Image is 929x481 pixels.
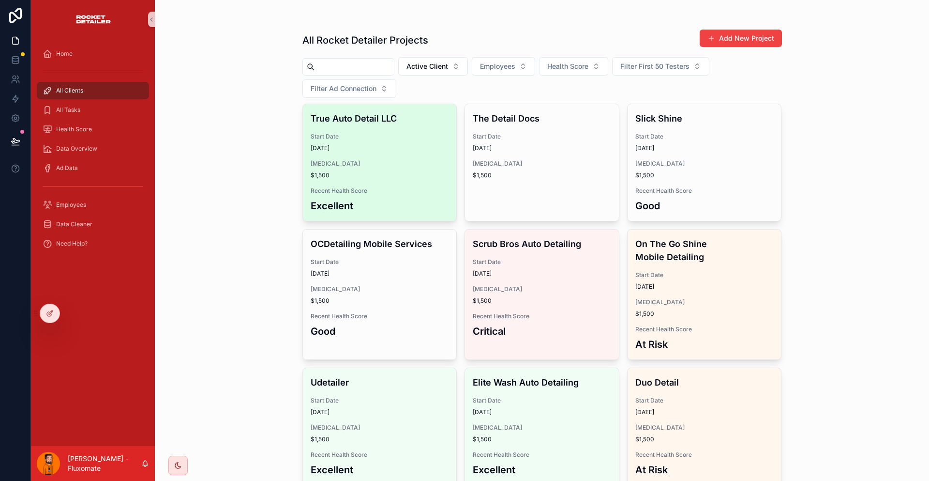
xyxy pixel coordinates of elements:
[311,199,449,213] h3: Excellent
[56,87,83,94] span: All Clients
[311,144,449,152] span: [DATE]
[700,30,782,47] button: Add New Project
[612,57,709,76] button: Select Button
[627,229,782,360] a: On The Go Shine Mobile DetailingStart Date[DATE][MEDICAL_DATA]$1,500Recent Health ScoreAt Risk
[311,312,449,320] span: Recent Health Score
[635,451,774,459] span: Recent Health Score
[635,237,774,264] h4: On The Go Shine Mobile Detailing
[635,133,774,140] span: Start Date
[311,297,449,305] span: $1,500
[311,435,449,443] span: $1,500
[302,104,457,221] a: True Auto Detail LLCStart Date[DATE][MEDICAL_DATA]$1,500Recent Health ScoreExcellent
[539,57,608,76] button: Select Button
[635,376,774,389] h4: Duo Detail
[56,201,86,209] span: Employees
[311,270,449,278] span: [DATE]
[311,133,449,140] span: Start Date
[473,258,611,266] span: Start Date
[473,144,611,152] span: [DATE]
[635,144,774,152] span: [DATE]
[75,12,111,27] img: App logo
[56,125,92,133] span: Health Score
[473,171,611,179] span: $1,500
[56,50,73,58] span: Home
[311,451,449,459] span: Recent Health Score
[627,104,782,221] a: Slick ShineStart Date[DATE][MEDICAL_DATA]$1,500Recent Health ScoreGood
[473,237,611,250] h4: Scrub Bros Auto Detailing
[406,62,448,71] span: Active Client
[302,79,396,98] button: Select Button
[56,145,97,153] span: Data Overview
[311,84,376,93] span: Filter Ad Connection
[635,463,774,477] h3: At Risk
[56,106,80,114] span: All Tasks
[311,397,449,404] span: Start Date
[464,104,619,221] a: The Detail DocsStart Date[DATE][MEDICAL_DATA]$1,500
[635,187,774,195] span: Recent Health Score
[620,62,689,71] span: Filter First 50 Testers
[635,326,774,333] span: Recent Health Score
[37,45,149,62] a: Home
[311,285,449,293] span: [MEDICAL_DATA]
[473,435,611,443] span: $1,500
[473,133,611,140] span: Start Date
[635,397,774,404] span: Start Date
[473,297,611,305] span: $1,500
[311,424,449,432] span: [MEDICAL_DATA]
[464,229,619,360] a: Scrub Bros Auto DetailingStart Date[DATE][MEDICAL_DATA]$1,500Recent Health ScoreCritical
[56,220,92,228] span: Data Cleaner
[473,408,611,416] span: [DATE]
[635,283,774,291] span: [DATE]
[473,285,611,293] span: [MEDICAL_DATA]
[311,171,449,179] span: $1,500
[473,463,611,477] h3: Excellent
[473,270,611,278] span: [DATE]
[473,160,611,168] span: [MEDICAL_DATA]
[480,62,515,71] span: Employees
[635,337,774,352] h3: At Risk
[37,121,149,138] a: Health Score
[311,187,449,195] span: Recent Health Score
[473,451,611,459] span: Recent Health Score
[473,397,611,404] span: Start Date
[311,324,449,339] h3: Good
[635,298,774,306] span: [MEDICAL_DATA]
[302,229,457,360] a: OCDetailing Mobile ServicesStart Date[DATE][MEDICAL_DATA]$1,500Recent Health ScoreGood
[311,408,449,416] span: [DATE]
[635,112,774,125] h4: Slick Shine
[635,435,774,443] span: $1,500
[68,454,141,473] p: [PERSON_NAME] - Fluxomate
[635,424,774,432] span: [MEDICAL_DATA]
[311,376,449,389] h4: Udetailer
[398,57,468,76] button: Select Button
[37,216,149,233] a: Data Cleaner
[635,171,774,179] span: $1,500
[37,140,149,157] a: Data Overview
[635,408,774,416] span: [DATE]
[635,199,774,213] h3: Good
[635,160,774,168] span: [MEDICAL_DATA]
[302,33,428,47] h1: All Rocket Detailer Projects
[37,159,149,177] a: Ad Data
[473,376,611,389] h4: Elite Wash Auto Detailing
[473,424,611,432] span: [MEDICAL_DATA]
[547,62,588,71] span: Health Score
[311,112,449,125] h4: True Auto Detail LLC
[56,164,78,172] span: Ad Data
[31,39,155,446] div: scrollable content
[311,160,449,168] span: [MEDICAL_DATA]
[37,82,149,99] a: All Clients
[311,237,449,250] h4: OCDetailing Mobile Services
[37,196,149,214] a: Employees
[472,57,535,76] button: Select Button
[473,312,611,320] span: Recent Health Score
[635,310,774,318] span: $1,500
[311,258,449,266] span: Start Date
[635,271,774,279] span: Start Date
[37,101,149,119] a: All Tasks
[311,463,449,477] h3: Excellent
[473,112,611,125] h4: The Detail Docs
[473,324,611,339] h3: Critical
